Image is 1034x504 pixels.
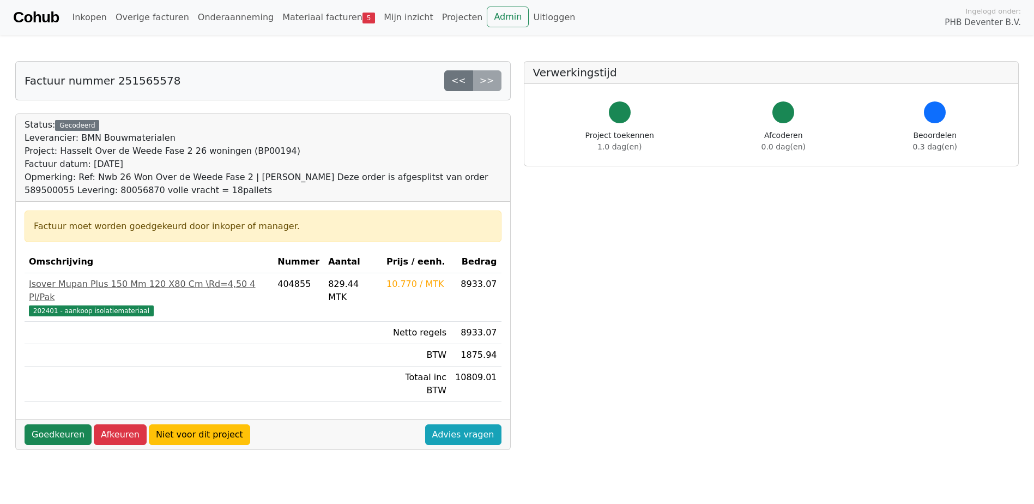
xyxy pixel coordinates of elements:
[324,251,382,273] th: Aantal
[597,142,642,151] span: 1.0 dag(en)
[533,66,1010,79] h5: Verwerkingstijd
[34,220,492,233] div: Factuur moet worden goedgekeurd door inkoper of manager.
[382,344,451,367] td: BTW
[913,130,957,153] div: Beoordelen
[94,424,147,445] a: Afkeuren
[451,273,501,322] td: 8933.07
[913,142,957,151] span: 0.3 dag(en)
[382,322,451,344] td: Netto regels
[25,145,501,158] div: Project: Hasselt Over de Weede Fase 2 26 woningen (BP00194)
[438,7,487,28] a: Projecten
[25,171,501,197] div: Opmerking: Ref: Nwb 26 Won Over de Weede Fase 2 | [PERSON_NAME] Deze order is afgesplitst van ord...
[386,278,446,291] div: 10.770 / MTK
[529,7,579,28] a: Uitloggen
[382,367,451,402] td: Totaal inc BTW
[25,131,501,145] div: Leverancier: BMN Bouwmaterialen
[13,4,59,31] a: Cohub
[451,344,501,367] td: 1875.94
[25,158,501,171] div: Factuur datum: [DATE]
[585,130,654,153] div: Project toekennen
[328,278,378,304] div: 829.44 MTK
[278,7,379,28] a: Materiaal facturen5
[25,251,273,273] th: Omschrijving
[29,278,269,304] div: Isover Mupan Plus 150 Mm 120 X80 Cm \Rd=4,50 4 Pl/Pak
[68,7,111,28] a: Inkopen
[382,251,451,273] th: Prijs / eenh.
[761,130,806,153] div: Afcoderen
[25,424,92,445] a: Goedkeuren
[273,273,324,322] td: 404855
[25,74,180,87] h5: Factuur nummer 251565578
[29,305,154,316] span: 202401 - aankoop isolatiemateriaal
[29,278,269,317] a: Isover Mupan Plus 150 Mm 120 X80 Cm \Rd=4,50 4 Pl/Pak202401 - aankoop isolatiemateriaal
[111,7,194,28] a: Overige facturen
[425,424,501,445] a: Advies vragen
[25,118,501,197] div: Status:
[273,251,324,273] th: Nummer
[451,322,501,344] td: 8933.07
[965,6,1021,16] span: Ingelogd onder:
[761,142,806,151] span: 0.0 dag(en)
[945,16,1021,29] span: PHB Deventer B.V.
[55,120,99,131] div: Gecodeerd
[362,13,375,23] span: 5
[451,367,501,402] td: 10809.01
[149,424,250,445] a: Niet voor dit project
[379,7,438,28] a: Mijn inzicht
[487,7,529,27] a: Admin
[194,7,278,28] a: Onderaanneming
[451,251,501,273] th: Bedrag
[444,70,473,91] a: <<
